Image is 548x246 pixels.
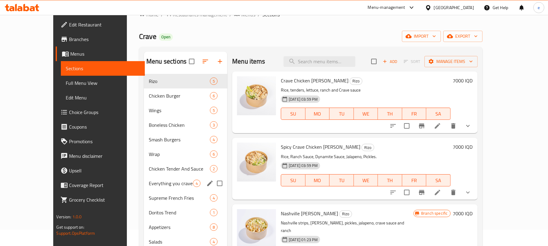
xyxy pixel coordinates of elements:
[56,213,71,221] span: Version:
[356,176,375,185] span: WE
[461,185,475,200] button: show more
[69,152,140,160] span: Menu disclaimer
[149,165,210,172] span: Chicken Tender And Sauce
[305,108,330,120] button: MO
[210,92,218,99] div: items
[405,109,424,118] span: FR
[386,185,400,200] button: sort-choices
[210,151,218,158] div: items
[210,223,218,231] div: items
[402,174,426,186] button: FR
[210,209,218,216] div: items
[429,58,473,65] span: Manage items
[149,238,210,245] div: Salads
[210,78,218,85] div: items
[281,142,360,151] span: Spicy Crave Chicken [PERSON_NAME]
[414,119,429,133] button: Branch-specific-item
[61,76,145,90] a: Full Menu View
[69,123,140,130] span: Coupons
[434,122,441,130] a: Edit menu item
[149,78,210,85] span: Rizo
[56,223,84,231] span: Get support on:
[173,11,227,18] span: Restaurants management
[210,224,217,230] span: 8
[378,174,402,186] button: TH
[448,33,478,40] span: export
[146,57,187,66] h2: Menu sections
[69,109,140,116] span: Choice Groups
[400,120,413,132] span: Select to update
[368,55,380,68] span: Select section
[281,76,348,85] span: Crave Chicken [PERSON_NAME]
[144,191,227,205] div: Supreme French Fries4
[281,209,338,218] span: Nashville [PERSON_NAME]
[61,90,145,105] a: Edit Menu
[56,47,145,61] a: Menus
[453,76,473,85] h6: 7000 IQD
[210,137,217,143] span: 4
[446,119,461,133] button: delete
[69,196,140,203] span: Grocery Checklist
[210,136,218,143] div: items
[210,239,217,245] span: 4
[149,121,210,129] div: Boneless Chicken
[281,86,450,94] p: Rice, tenders, lettuce, ranch and Crave sauce
[237,143,276,182] img: Spicy Crave Chicken Rizo
[69,21,140,28] span: Edit Restaurant
[234,11,255,19] a: Menus
[66,79,140,87] span: Full Menu View
[419,210,450,216] span: Branch specific
[286,237,320,243] span: [DATE] 01:23 PM
[414,185,429,200] button: Branch-specific-item
[139,11,159,18] a: Home
[464,122,472,130] svg: Show Choices
[149,180,193,187] span: Everything you crave
[380,176,400,185] span: TH
[166,11,227,19] a: Restaurants management
[210,166,217,172] span: 2
[149,107,210,114] span: Wings
[69,138,140,145] span: Promotions
[286,96,320,102] span: [DATE] 03:59 PM
[284,56,355,67] input: search
[149,136,210,143] span: Smash Burgers
[61,61,145,76] a: Sections
[424,56,478,67] button: Manage items
[159,33,173,41] div: Open
[149,194,210,202] div: Supreme French Fries
[144,176,227,191] div: Everything you crave4edit
[144,88,227,103] div: Chicken Burger6
[350,78,362,85] div: Rizo
[461,119,475,133] button: show more
[149,223,210,231] span: Appetizers
[434,4,474,11] div: [GEOGRAPHIC_DATA]
[210,107,218,114] div: items
[232,57,265,66] h2: Menu items
[70,50,140,57] span: Menus
[210,195,217,201] span: 4
[139,29,156,43] span: Crave
[380,57,400,66] button: Add
[330,108,354,120] button: TU
[429,109,448,118] span: SA
[56,32,145,47] a: Branches
[354,174,378,186] button: WE
[210,108,217,113] span: 5
[350,78,362,85] span: Rizo
[149,209,210,216] span: Doritos Trend
[361,144,374,151] div: Rizo
[362,144,374,151] span: Rizo
[262,11,280,18] span: Sections
[159,34,173,40] span: Open
[378,108,402,120] button: TH
[380,109,400,118] span: TH
[281,174,305,186] button: SU
[56,178,145,192] a: Coverage Report
[426,174,450,186] button: SA
[281,153,450,161] p: Rice, Ranch Sauce, Dynamite Sauce, Jalapeno, Pickles.
[144,74,227,88] div: Rizo5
